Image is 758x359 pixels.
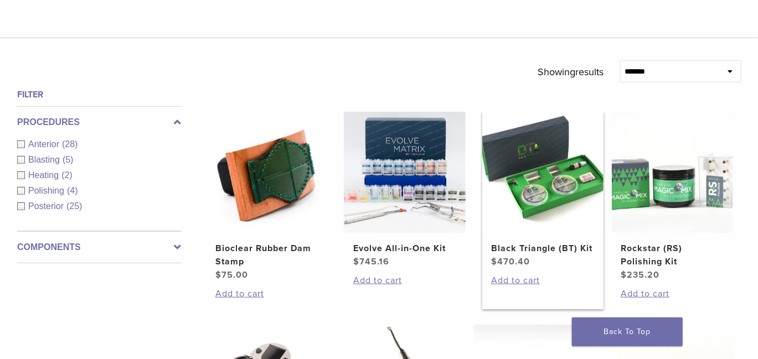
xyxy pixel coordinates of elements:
[353,256,389,267] bdi: 745.16
[28,201,66,211] span: Posterior
[621,269,627,280] span: $
[353,242,456,255] h2: Evolve All-in-One Kit
[66,201,82,211] span: (25)
[17,116,181,129] label: Procedures
[215,242,318,268] h2: Bioclear Rubber Dam Stamp
[215,269,221,280] span: $
[28,170,61,180] span: Heating
[612,112,733,233] img: Rockstar (RS) Polishing Kit
[206,112,327,282] a: Bioclear Rubber Dam StampBioclear Rubber Dam Stamp $75.00
[491,256,530,267] bdi: 470.40
[61,170,73,180] span: (2)
[621,269,659,280] bdi: 235.20
[63,155,74,164] span: (5)
[28,139,62,149] span: Anterior
[215,287,318,300] a: Add to cart: “Bioclear Rubber Dam Stamp”
[62,139,78,149] span: (28)
[482,112,604,268] a: Black Triangle (BT) KitBlack Triangle (BT) Kit $470.40
[215,269,248,280] bdi: 75.00
[28,186,67,195] span: Polishing
[353,274,456,287] a: Add to cart: “Evolve All-in-One Kit”
[28,155,63,164] span: Blasting
[612,112,733,282] a: Rockstar (RS) Polishing KitRockstar (RS) Polishing Kit $235.20
[491,242,594,255] h2: Black Triangle (BT) Kit
[344,112,465,268] a: Evolve All-in-One KitEvolve All-in-One Kit $745.16
[538,60,604,84] p: Showing results
[621,242,724,268] h2: Rockstar (RS) Polishing Kit
[482,112,604,233] img: Black Triangle (BT) Kit
[17,241,181,254] label: Components
[621,287,724,300] a: Add to cart: “Rockstar (RS) Polishing Kit”
[572,318,683,346] a: Back To Top
[353,256,359,267] span: $
[17,88,181,101] h4: Filter
[206,112,327,233] img: Bioclear Rubber Dam Stamp
[491,256,497,267] span: $
[67,186,78,195] span: (4)
[491,274,594,287] a: Add to cart: “Black Triangle (BT) Kit”
[344,112,465,233] img: Evolve All-in-One Kit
